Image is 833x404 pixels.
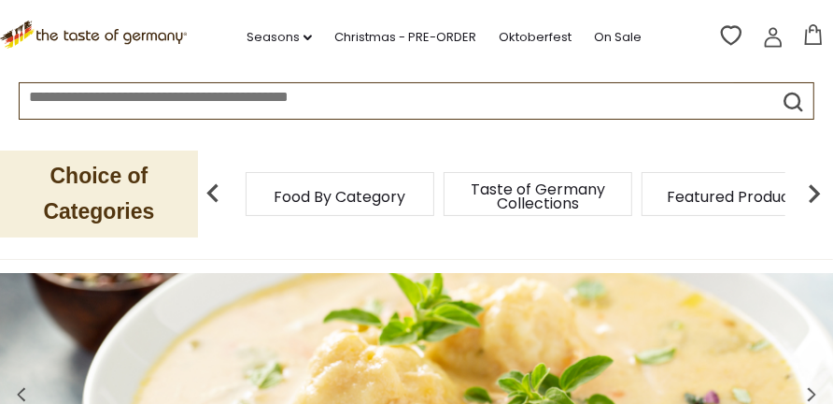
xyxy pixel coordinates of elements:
[194,175,232,212] img: previous arrow
[594,27,642,48] a: On Sale
[463,182,613,210] a: Taste of Germany Collections
[796,175,833,212] img: next arrow
[334,27,476,48] a: Christmas - PRE-ORDER
[275,190,406,204] a: Food By Category
[499,27,572,48] a: Oktoberfest
[668,190,805,204] a: Featured Products
[247,27,312,48] a: Seasons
